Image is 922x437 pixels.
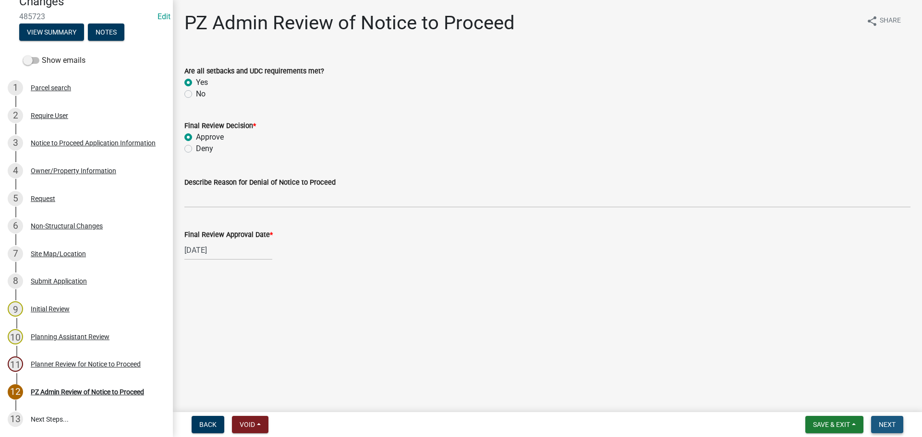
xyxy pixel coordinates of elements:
label: Deny [196,143,213,154]
div: 13 [8,412,23,427]
label: Approve [196,131,224,143]
a: Edit [158,12,170,21]
div: Initial Review [31,306,70,312]
div: 7 [8,246,23,261]
div: 11 [8,356,23,372]
label: No [196,88,206,100]
div: Owner/Property Information [31,167,116,174]
label: Yes [196,77,208,88]
div: Require User [31,112,68,119]
div: Parcel search [31,84,71,91]
div: Request [31,195,55,202]
div: 3 [8,135,23,151]
span: 485723 [19,12,154,21]
div: 9 [8,301,23,317]
button: Next [871,416,903,433]
div: 8 [8,273,23,289]
label: Show emails [23,55,85,66]
button: Void [232,416,268,433]
span: Void [240,421,255,428]
div: Site Map/Location [31,250,86,257]
button: shareShare [859,12,909,30]
div: 12 [8,384,23,400]
button: Back [192,416,224,433]
wm-modal-confirm: Notes [88,29,124,37]
button: Save & Exit [805,416,863,433]
div: 6 [8,218,23,234]
span: Share [880,15,901,27]
span: Next [879,421,896,428]
div: 5 [8,191,23,206]
div: Planning Assistant Review [31,333,109,340]
div: Planner Review for Notice to Proceed [31,361,141,367]
label: Final Review Approval Date [184,232,273,238]
h1: PZ Admin Review of Notice to Proceed [184,12,515,35]
span: Save & Exit [813,421,850,428]
div: Submit Application [31,278,87,284]
label: Describe Reason for Denial of Notice to Proceed [184,179,336,186]
div: 2 [8,108,23,123]
wm-modal-confirm: Edit Application Number [158,12,170,21]
div: 10 [8,329,23,344]
wm-modal-confirm: Summary [19,29,84,37]
div: Non-Structural Changes [31,223,103,229]
div: 4 [8,163,23,178]
div: 1 [8,80,23,95]
i: share [866,15,878,27]
label: Are all setbacks and UDC requirements met? [184,68,324,75]
div: PZ Admin Review of Notice to Proceed [31,389,144,395]
button: View Summary [19,24,84,41]
span: Back [199,421,217,428]
input: mm/dd/yyyy [184,240,272,260]
button: Notes [88,24,124,41]
div: Notice to Proceed Application Information [31,140,156,146]
label: Final Review Decision [184,123,256,130]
